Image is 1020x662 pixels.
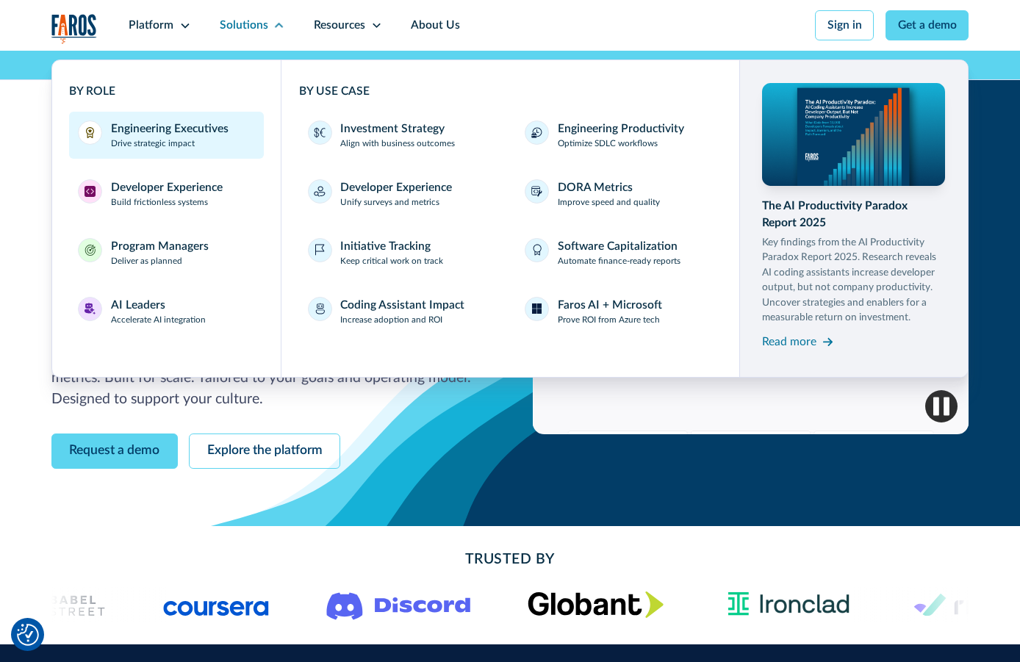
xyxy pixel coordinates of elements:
p: Unify surveys and metrics [340,196,439,209]
div: Solutions [220,17,268,34]
div: Coding Assistant Impact [340,297,464,314]
a: Engineering ProductivityOptimize SDLC workflows [516,112,722,159]
a: Initiative TrackingKeep critical work on track [299,229,505,276]
a: Developer ExperienceDeveloper ExperienceBuild frictionless systems [69,170,264,217]
div: Faros AI + Microsoft [558,297,662,314]
div: BY USE CASE [299,83,722,100]
p: Optimize SDLC workflows [558,137,658,151]
p: Key findings from the AI Productivity Paradox Report 2025. Research reveals AI coding assistants ... [762,235,945,325]
div: Platform [129,17,173,34]
p: Automate finance-ready reports [558,255,680,268]
div: The AI Productivity Paradox Report 2025 [762,198,945,232]
button: Cookie Settings [17,624,39,646]
a: AI LeadersAI LeadersAccelerate AI integration [69,288,264,335]
img: Revisit consent button [17,624,39,646]
a: Program ManagersProgram ManagersDeliver as planned [69,229,264,276]
a: The AI Productivity Paradox Report 2025Key findings from the AI Productivity Paradox Report 2025.... [762,83,945,353]
div: BY ROLE [69,83,264,100]
a: home [51,14,97,43]
a: Faros AI + MicrosoftProve ROI from Azure tech [516,288,722,335]
a: Software CapitalizationAutomate finance-ready reports [516,229,722,276]
a: Explore the platform [189,433,340,469]
div: Engineering Productivity [558,120,684,137]
img: Globant's logo [528,591,664,618]
p: Improve speed and quality [558,196,660,209]
img: Program Managers [85,244,96,256]
div: Investment Strategy [340,120,445,137]
p: Build frictionless systems [111,196,208,209]
a: Coding Assistant ImpactIncrease adoption and ROI [299,288,505,335]
nav: Solutions [51,51,969,377]
a: DORA MetricsImprove speed and quality [516,170,722,217]
p: Prove ROI from Azure tech [558,314,660,327]
p: Drive strategic impact [111,137,195,151]
img: Ironclad Logo [721,587,857,622]
p: Deliver as planned [111,255,182,268]
a: Engineering ExecutivesEngineering ExecutivesDrive strategic impact [69,112,264,159]
img: Logo of the analytics and reporting company Faros. [51,14,97,43]
div: Program Managers [111,238,209,255]
img: AI Leaders [85,303,96,314]
div: Developer Experience [111,179,223,196]
div: Engineering Executives [111,120,229,137]
div: AI Leaders [111,297,165,314]
a: Investment StrategyAlign with business outcomes [299,112,505,159]
div: Initiative Tracking [340,238,431,255]
div: DORA Metrics [558,179,633,196]
div: Read more [762,334,816,350]
h2: Trusted By [166,549,854,570]
p: Align with business outcomes [340,137,455,151]
img: Developer Experience [85,186,96,198]
div: Resources [314,17,365,34]
img: Pause video [925,390,958,422]
img: Logo of the online learning platform Coursera. [163,593,269,616]
a: Developer ExperienceUnify surveys and metrics [299,170,505,217]
a: Get a demo [886,10,969,40]
p: Keep critical work on track [340,255,443,268]
a: Request a demo [51,433,178,469]
img: Logo of the communication platform Discord. [326,589,470,620]
div: Software Capitalization [558,238,678,255]
a: Sign in [815,10,874,40]
p: Accelerate AI integration [111,314,206,327]
div: Developer Experience [340,179,452,196]
img: Engineering Executives [85,127,96,139]
p: Increase adoption and ROI [340,314,442,327]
